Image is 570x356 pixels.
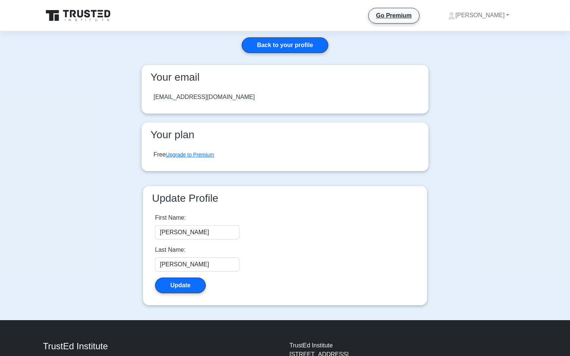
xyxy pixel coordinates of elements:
[154,93,255,102] div: [EMAIL_ADDRESS][DOMAIN_NAME]
[166,152,214,158] a: Upgrade to Premium
[372,11,416,20] a: Go Premium
[430,8,527,23] a: [PERSON_NAME]
[155,213,186,222] label: First Name:
[242,37,328,53] a: Back to your profile
[155,245,186,254] label: Last Name:
[148,71,422,84] h3: Your email
[43,341,281,352] h4: TrustEd Institute
[155,278,206,293] button: Update
[148,129,422,141] h3: Your plan
[154,150,214,159] div: Free
[149,192,421,205] h3: Update Profile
